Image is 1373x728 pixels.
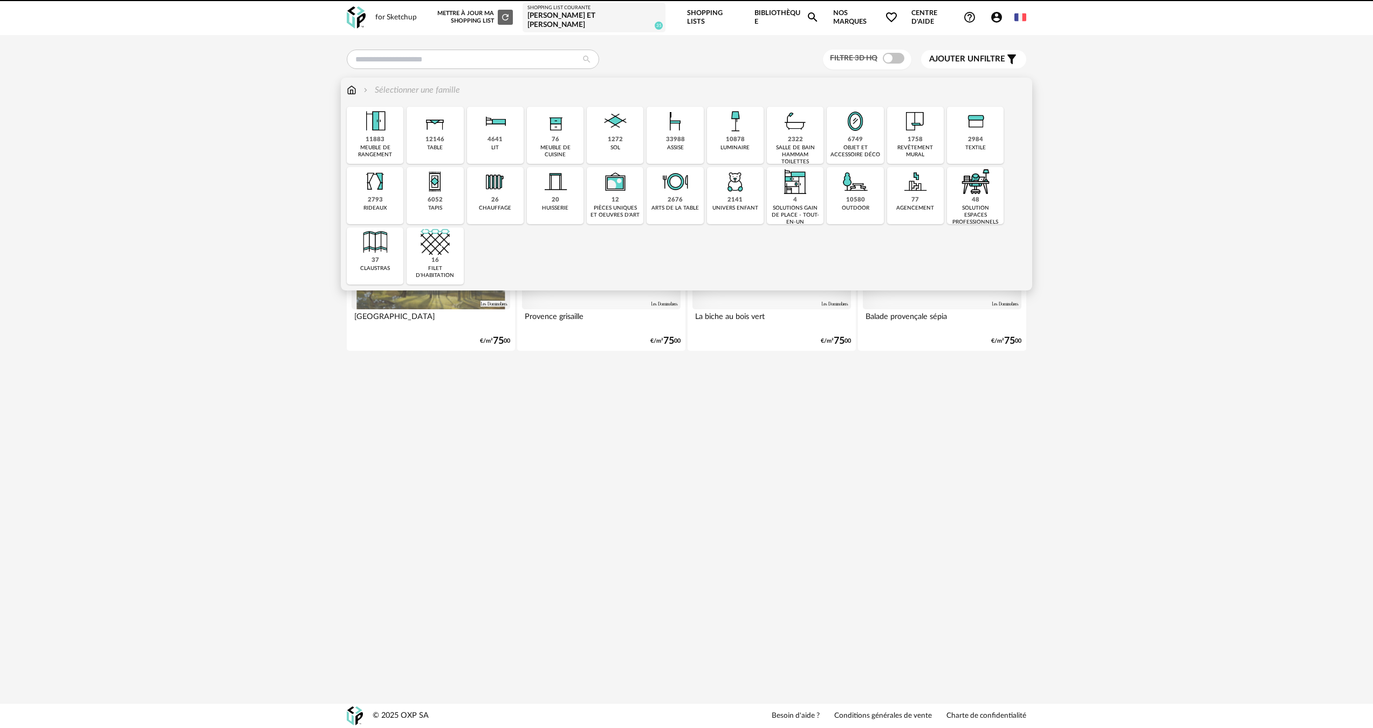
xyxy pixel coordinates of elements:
[421,227,450,256] img: filet.png
[896,205,934,212] div: agencement
[841,107,870,136] img: Miroir.png
[610,144,620,151] div: sol
[963,11,976,24] span: Help Circle Outline icon
[781,167,810,196] img: ToutEnUn.png
[541,167,570,196] img: Huiserie.png
[929,55,980,63] span: Ajouter un
[720,107,750,136] img: Luminaire.png
[375,13,417,23] div: for Sketchup
[781,107,810,136] img: Salle%20de%20bain.png
[421,167,450,196] img: Tapis.png
[770,205,820,226] div: solutions gain de place - tout-en-un
[846,196,865,204] div: 10580
[946,711,1026,721] a: Charte de confidentialité
[372,256,379,265] div: 37
[834,337,845,345] span: 75
[965,144,986,151] div: textile
[480,337,510,345] div: €/m² 00
[361,84,370,96] img: svg+xml;base64,PHN2ZyB3aWR0aD0iMTYiIGhlaWdodD0iMTYiIHZpZXdCb3g9IjAgMCAxNiAxNiIgZmlsbD0ibm9uZSIgeG...
[361,167,390,196] img: Rideaux.png
[421,107,450,136] img: Table.png
[427,144,443,151] div: table
[431,256,439,265] div: 16
[929,54,1005,65] span: filtre
[668,196,683,204] div: 2676
[542,205,568,212] div: huisserie
[961,167,990,196] img: espace-de-travail.png
[972,196,979,204] div: 48
[650,337,681,345] div: €/m² 00
[527,5,661,30] a: Shopping List courante [PERSON_NAME] et [PERSON_NAME] 35
[361,107,390,136] img: Meuble%20de%20rangement.png
[885,11,898,24] span: Heart Outline icon
[901,107,930,136] img: Papier%20peint.png
[435,10,513,25] div: Mettre à jour ma Shopping List
[848,136,863,144] div: 6749
[712,205,758,212] div: univers enfant
[830,54,877,62] span: Filtre 3D HQ
[1005,53,1018,66] span: Filter icon
[601,167,630,196] img: UniqueOeuvre.png
[522,309,681,331] div: Provence grisaille
[491,144,499,151] div: lit
[500,14,510,20] span: Refresh icon
[911,196,919,204] div: 77
[727,196,743,204] div: 2141
[921,50,1026,68] button: Ajouter unfiltre Filter icon
[363,205,387,212] div: rideaux
[347,84,356,96] img: svg+xml;base64,PHN2ZyB3aWR0aD0iMTYiIGhlaWdodD0iMTciIHZpZXdCb3g9IjAgMCAxNiAxNyIgZmlsbD0ibm9uZSIgeG...
[361,227,390,256] img: Cloison.png
[911,9,977,26] span: Centre d'aideHelp Circle Outline icon
[834,711,932,721] a: Conditions générales de vente
[601,107,630,136] img: Sol.png
[788,136,803,144] div: 2322
[655,22,663,30] span: 35
[590,205,640,219] div: pièces uniques et oeuvres d'art
[770,144,820,165] div: salle de bain hammam toilettes
[726,136,745,144] div: 10878
[842,205,869,212] div: outdoor
[990,11,1003,24] span: Account Circle icon
[692,309,851,331] div: La biche au bois vert
[908,136,923,144] div: 1758
[968,136,983,144] div: 2984
[361,84,460,96] div: Sélectionner une famille
[552,136,559,144] div: 76
[651,205,699,212] div: arts de la table
[425,136,444,144] div: 12146
[1014,11,1026,23] img: fr
[527,11,661,30] div: [PERSON_NAME] et [PERSON_NAME]
[950,205,1000,226] div: solution espaces professionnels
[666,136,685,144] div: 33988
[368,196,383,204] div: 2793
[720,144,750,151] div: luminaire
[667,144,684,151] div: assise
[347,6,366,29] img: OXP
[480,167,510,196] img: Radiateur.png
[352,309,510,331] div: [GEOGRAPHIC_DATA]
[890,144,940,158] div: revêtement mural
[841,167,870,196] img: Outdoor.png
[901,167,930,196] img: Agencement.png
[347,706,363,725] img: OXP
[961,107,990,136] img: Textile.png
[360,265,390,272] div: claustras
[612,196,619,204] div: 12
[663,337,674,345] span: 75
[493,337,504,345] span: 75
[772,711,820,721] a: Besoin d'aide ?
[480,107,510,136] img: Literie.png
[661,107,690,136] img: Assise.png
[491,196,499,204] div: 26
[350,144,400,158] div: meuble de rangement
[479,205,511,212] div: chauffage
[793,196,797,204] div: 4
[863,309,1021,331] div: Balade provençale sépia
[541,107,570,136] img: Rangement.png
[720,167,750,196] img: UniversEnfant.png
[428,196,443,204] div: 6052
[1004,337,1015,345] span: 75
[373,711,429,721] div: © 2025 OXP SA
[806,11,819,24] span: Magnify icon
[830,144,880,158] div: objet et accessoire déco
